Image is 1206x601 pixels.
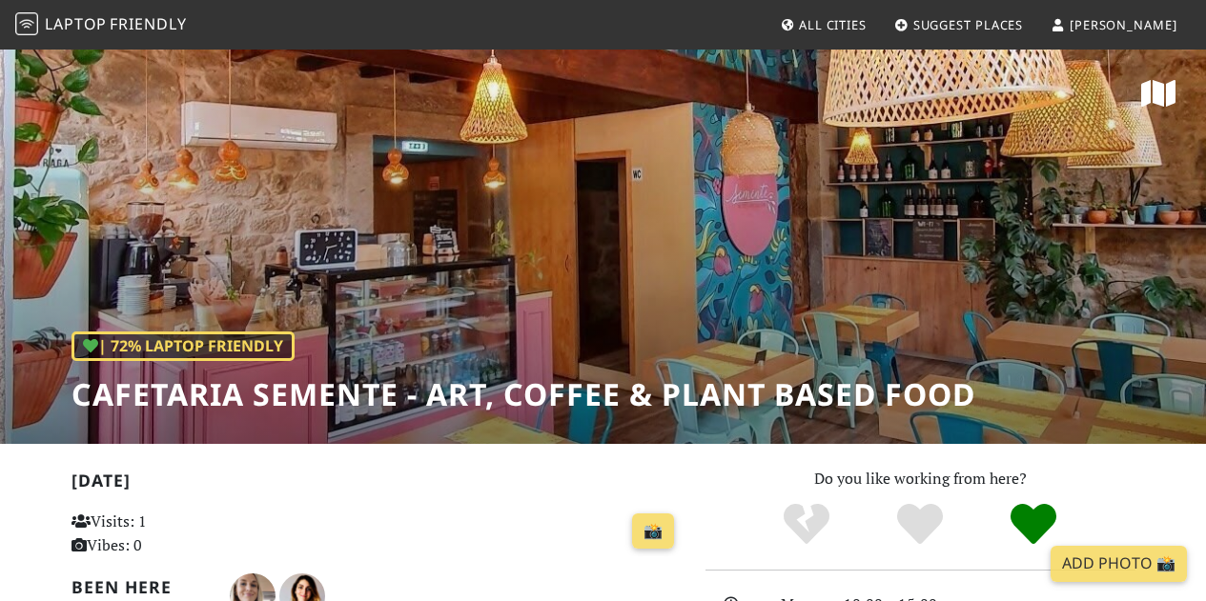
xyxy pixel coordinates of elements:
a: LaptopFriendly LaptopFriendly [15,9,187,42]
span: Laptop [45,13,107,34]
div: Definitely! [976,501,1090,549]
span: Suggest Places [913,16,1024,33]
div: Yes [864,501,977,549]
span: Friendly [110,13,186,34]
span: [PERSON_NAME] [1070,16,1177,33]
a: [PERSON_NAME] [1043,8,1185,42]
img: LaptopFriendly [15,12,38,35]
p: Do you like working from here? [705,467,1135,491]
a: Add Photo 📸 [1051,546,1187,582]
h1: Cafetaria Semente - Art, Coffee & Plant Based Food [72,376,975,412]
div: | 72% Laptop Friendly [72,331,295,362]
span: All Cities [799,16,867,33]
div: No [750,501,864,549]
a: Suggest Places [887,8,1032,42]
a: All Cities [772,8,874,42]
h2: [DATE] [72,471,683,498]
a: 📸 [632,513,674,550]
h2: Been here [72,577,207,597]
p: Visits: 1 Vibes: 0 [72,510,260,558]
